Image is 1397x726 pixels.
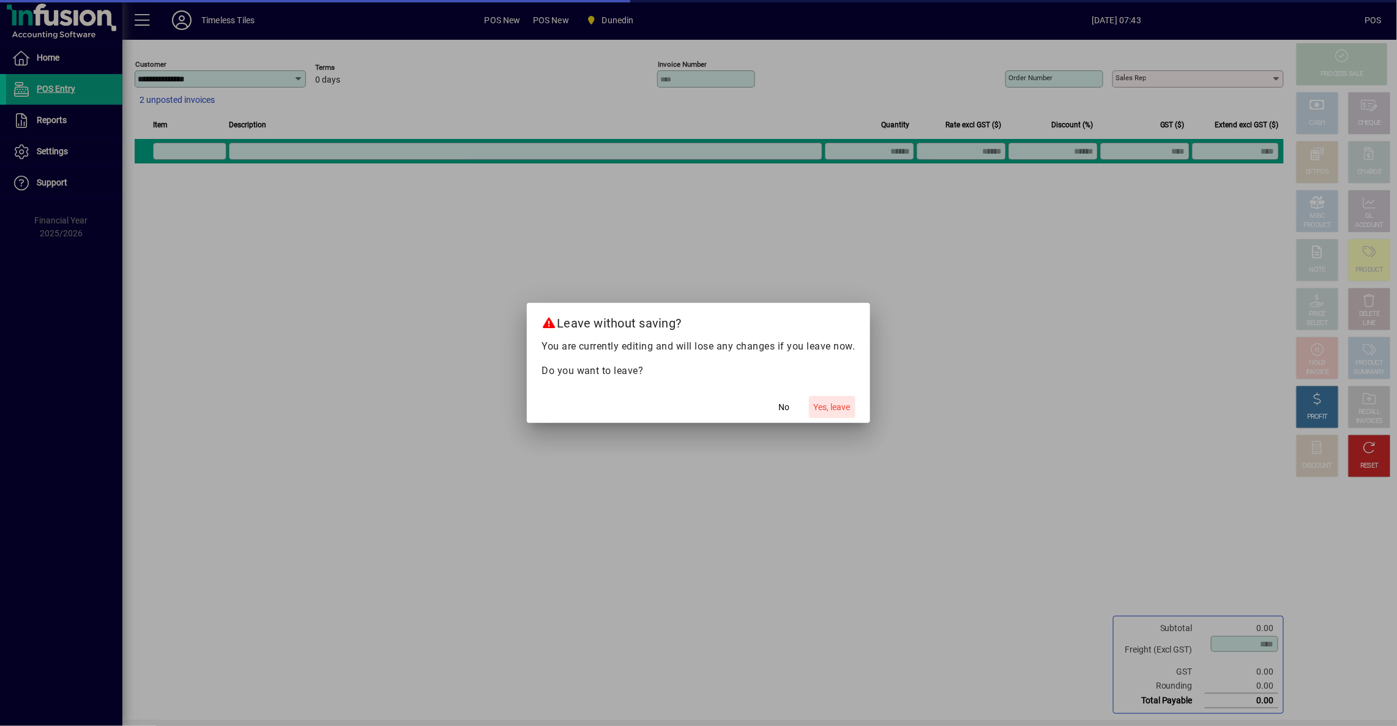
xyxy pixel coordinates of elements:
[542,364,855,378] p: Do you want to leave?
[765,396,804,418] button: No
[779,401,790,414] span: No
[542,339,855,354] p: You are currently editing and will lose any changes if you leave now.
[809,396,855,418] button: Yes, leave
[814,401,851,414] span: Yes, leave
[527,303,870,339] h2: Leave without saving?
